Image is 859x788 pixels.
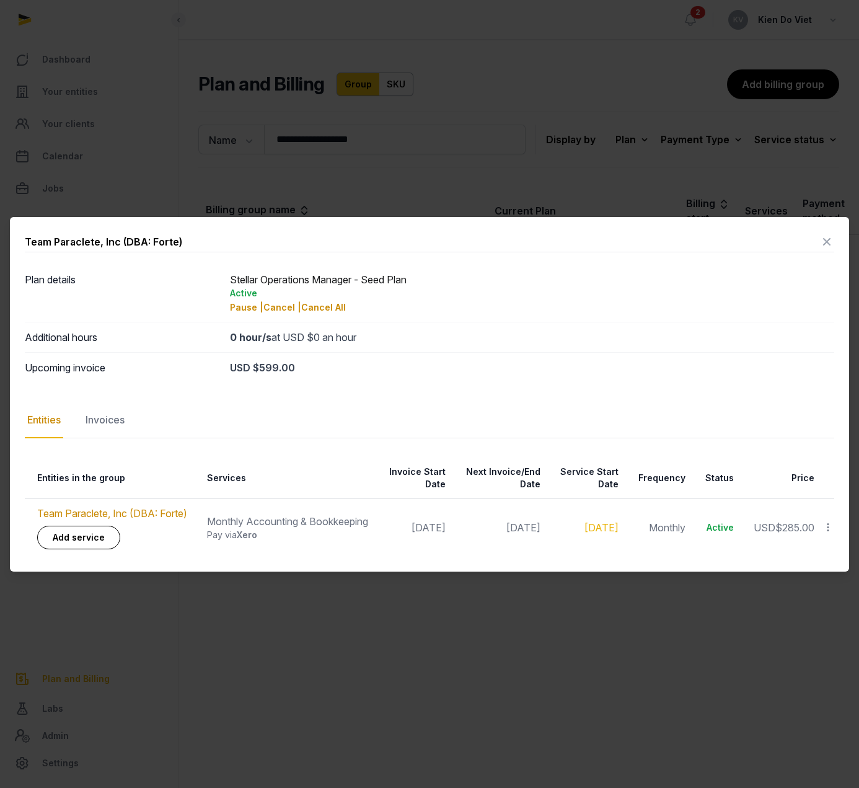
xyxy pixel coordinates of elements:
div: Stellar Operations Manager - Seed Plan [230,272,835,314]
dt: Plan details [25,272,220,314]
th: Status [693,458,741,498]
td: Monthly [626,498,693,557]
th: Frequency [626,458,693,498]
div: Invoices [83,402,127,438]
div: Team Paraclete, Inc (DBA: Forte) [25,234,182,249]
nav: Tabs [25,402,834,438]
a: [DATE] [584,521,619,534]
div: Active [230,287,835,299]
span: Pause | [230,302,263,312]
span: Xero [237,529,257,540]
div: Monthly Accounting & Bookkeeping [207,514,368,529]
span: $285.00 [775,521,814,534]
span: Cancel All [301,302,346,312]
div: USD $599.00 [230,360,835,375]
a: Team Paraclete, Inc (DBA: Forte) [37,507,187,520]
th: Price [741,458,822,498]
th: Service Start Date [548,458,626,498]
div: at USD $0 an hour [230,330,835,345]
th: Next Invoice/End Date [453,458,548,498]
td: [DATE] [376,498,453,557]
div: Entities [25,402,63,438]
strong: 0 hour/s [230,331,271,343]
span: USD [754,521,775,534]
th: Entities in the group [25,458,195,498]
div: Active [705,521,734,534]
div: Pay via [207,529,368,541]
a: Add service [37,526,120,549]
dt: Upcoming invoice [25,360,220,375]
th: Services [195,458,376,498]
dt: Additional hours [25,330,220,345]
span: Cancel | [263,302,301,312]
th: Invoice Start Date [376,458,453,498]
span: [DATE] [506,521,540,534]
